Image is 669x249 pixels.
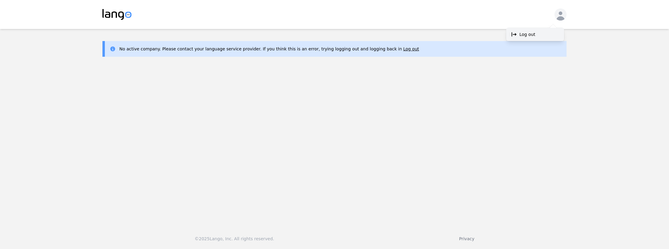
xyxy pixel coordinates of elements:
div: No active company. Please contact your language service provider. If you think this is an error, ... [119,46,419,52]
img: Logo [102,9,131,20]
div: © 2025 Lango, Inc. All rights reserved. [195,236,274,242]
button: Log out [403,46,419,52]
p: Log out [519,31,535,37]
a: Privacy [459,236,474,241]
